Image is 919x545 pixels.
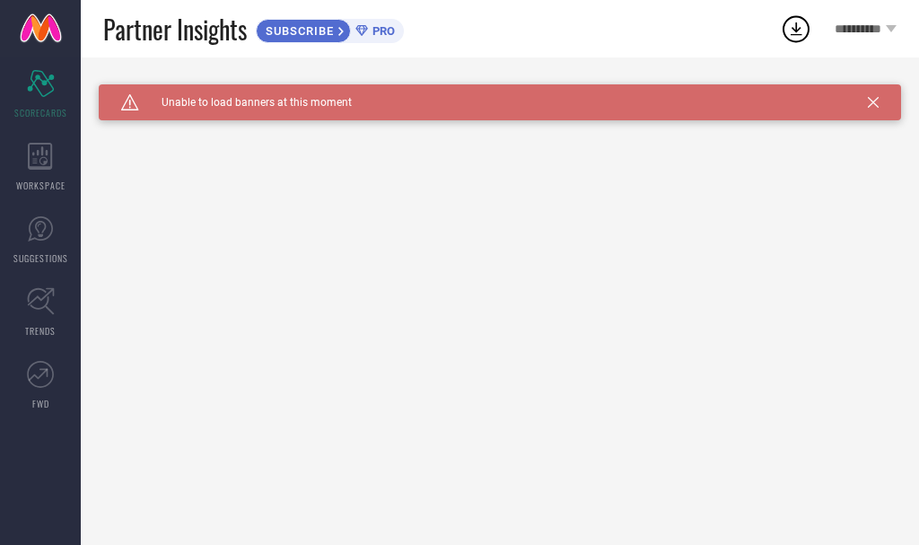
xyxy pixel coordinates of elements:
span: SUGGESTIONS [13,251,68,265]
span: SCORECARDS [14,106,67,119]
span: FWD [32,397,49,410]
a: SUBSCRIBEPRO [256,14,404,43]
div: Open download list [780,13,812,45]
span: Partner Insights [103,11,247,48]
span: WORKSPACE [16,179,66,192]
span: TRENDS [25,324,56,338]
span: Unable to load banners at this moment [139,96,352,109]
span: SUBSCRIBE [257,24,338,38]
div: Unable to load filters at this moment. Please try later. [99,84,901,99]
span: PRO [368,24,395,38]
